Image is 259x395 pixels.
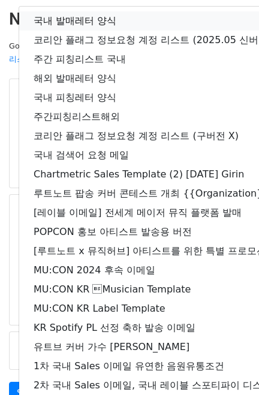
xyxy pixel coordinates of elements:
small: Google Sheet: [9,41,164,64]
h2: New Campaign [9,9,250,29]
iframe: Chat Widget [199,337,259,395]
